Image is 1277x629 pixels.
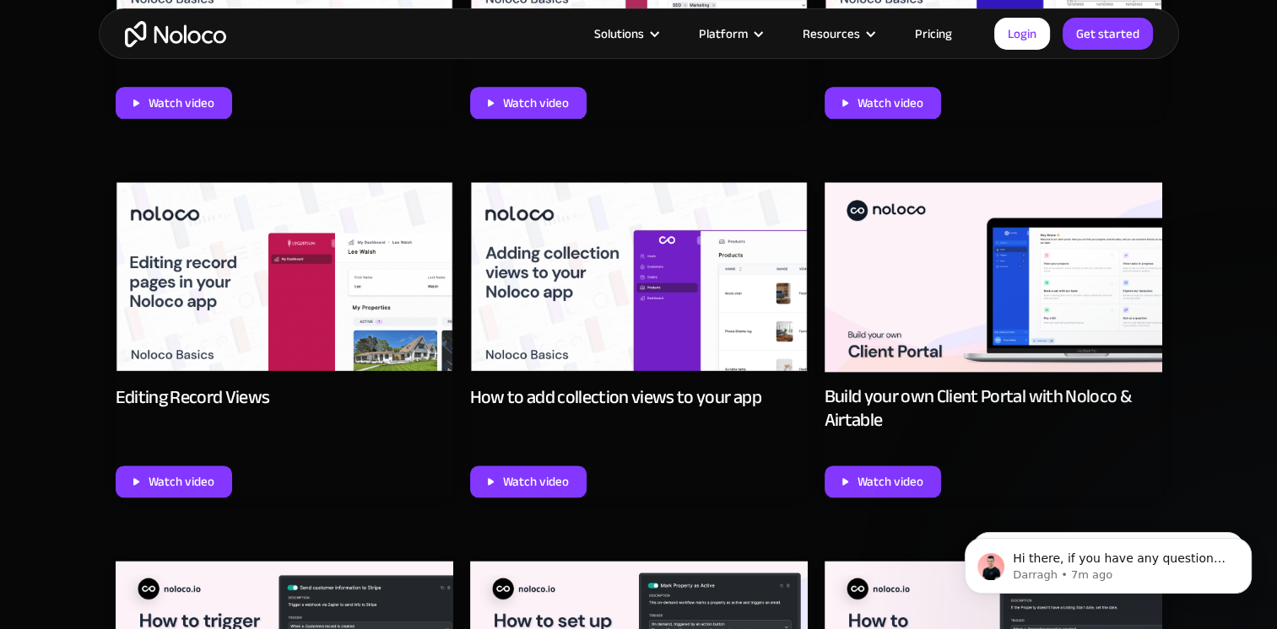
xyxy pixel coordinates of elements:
div: Build your own Client Portal with Noloco & Airtable [825,384,1162,432]
div: Watch video [149,470,214,492]
div: Watch video [503,92,569,114]
div: Solutions [573,23,678,45]
a: Build your own Client Portal with Noloco & AirtableWatch video [825,182,1162,497]
div: How to add collection views to your app [470,385,761,409]
a: Pricing [894,23,973,45]
div: Watch video [503,470,569,492]
div: Watch video [149,92,214,114]
a: Get started [1063,18,1153,50]
a: home [125,21,226,47]
a: Login [994,18,1050,50]
div: Platform [699,23,748,45]
iframe: Intercom notifications message [939,503,1277,621]
a: Editing Record ViewsWatch video [116,182,453,497]
div: Resources [803,23,860,45]
div: Editing Record Views [116,385,270,409]
div: Resources [782,23,894,45]
div: Solutions [594,23,644,45]
a: How to add collection views to your appWatch video [470,182,808,497]
div: Watch video [858,470,923,492]
div: Platform [678,23,782,45]
div: Watch video [858,92,923,114]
